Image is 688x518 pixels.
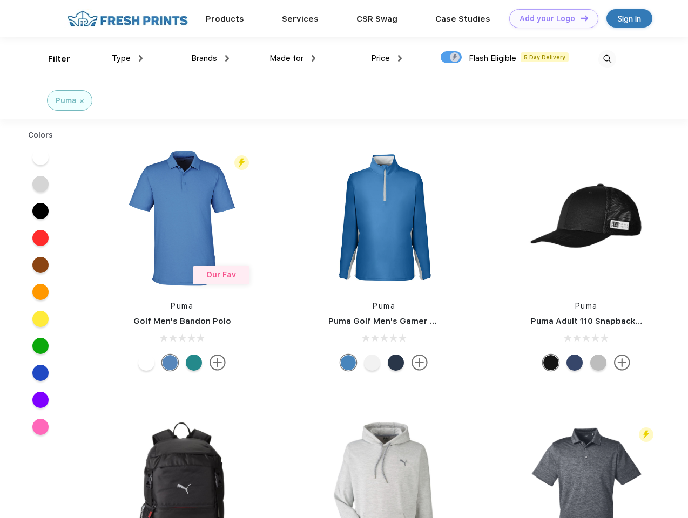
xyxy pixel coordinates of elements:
div: Colors [20,129,62,141]
a: Puma [373,302,395,310]
div: Pma Blk with Pma Blk [543,355,559,371]
img: dropdown.png [225,55,229,62]
div: Quarry with Brt Whit [590,355,606,371]
div: Lake Blue [162,355,178,371]
div: Sign in [618,12,641,25]
a: Puma Golf Men's Gamer Golf Quarter-Zip [328,316,499,326]
span: Our Fav [206,270,236,279]
span: 5 Day Delivery [521,52,569,62]
img: more.svg [210,355,226,371]
a: Puma [171,302,193,310]
img: desktop_search.svg [598,50,616,68]
span: Brands [191,53,217,63]
span: Flash Eligible [469,53,516,63]
img: dropdown.png [312,55,315,62]
div: Bright White [364,355,380,371]
div: Green Lagoon [186,355,202,371]
div: Navy Blazer [388,355,404,371]
img: more.svg [412,355,428,371]
div: Bright White [138,355,154,371]
div: Add your Logo [520,14,575,23]
a: CSR Swag [356,14,397,24]
a: Sign in [606,9,652,28]
div: Filter [48,53,70,65]
span: Made for [269,53,303,63]
img: dropdown.png [398,55,402,62]
span: Price [371,53,390,63]
div: Bright Cobalt [340,355,356,371]
img: more.svg [614,355,630,371]
div: Peacoat with Qut Shd [566,355,583,371]
span: Type [112,53,131,63]
div: Puma [56,95,77,106]
img: DT [581,15,588,21]
img: flash_active_toggle.svg [234,155,249,170]
a: Products [206,14,244,24]
a: Puma [575,302,598,310]
a: Golf Men's Bandon Polo [133,316,231,326]
img: func=resize&h=266 [110,146,254,290]
img: filter_cancel.svg [80,99,84,103]
img: fo%20logo%202.webp [64,9,191,28]
img: flash_active_toggle.svg [639,427,653,442]
img: func=resize&h=266 [515,146,658,290]
img: func=resize&h=266 [312,146,456,290]
img: dropdown.png [139,55,143,62]
a: Services [282,14,319,24]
